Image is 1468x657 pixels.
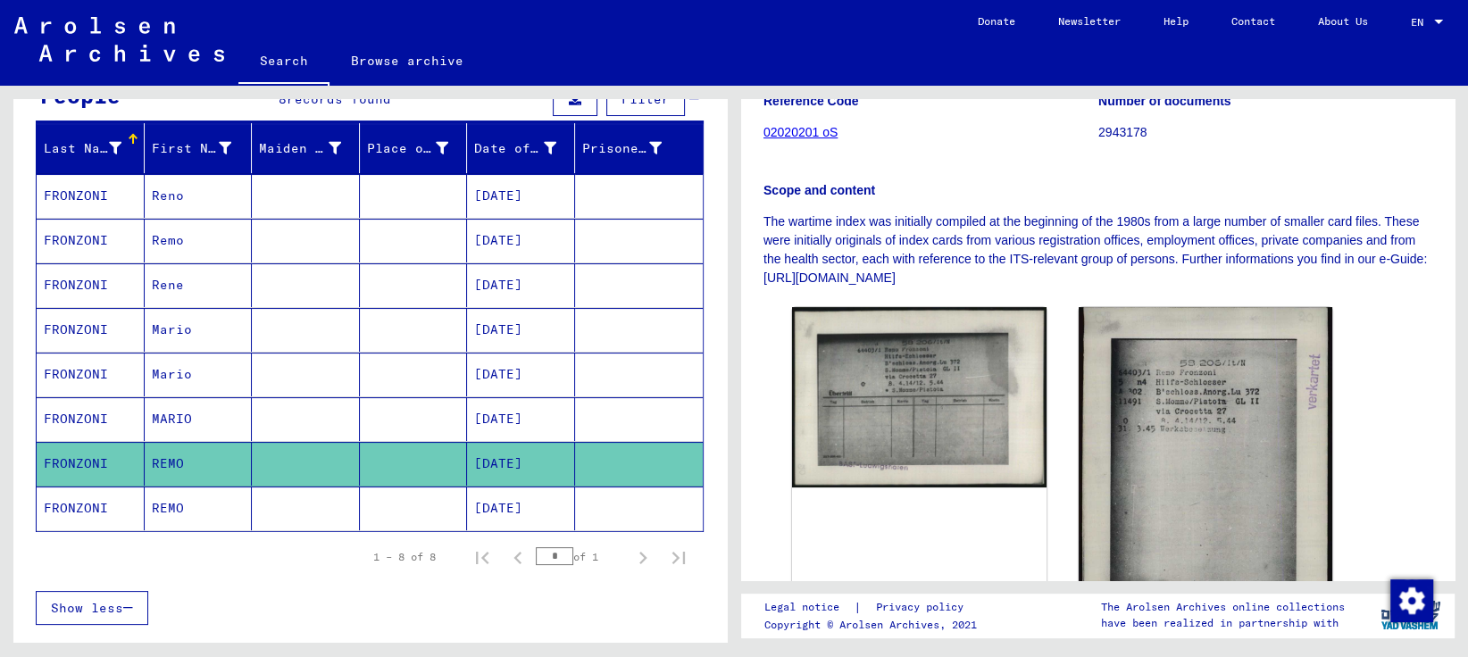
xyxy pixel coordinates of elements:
[1377,593,1444,637] img: yv_logo.png
[238,39,329,86] a: Search
[536,548,625,565] div: of 1
[464,539,500,575] button: First page
[1098,94,1231,108] b: Number of documents
[145,397,253,441] mat-cell: MARIO
[145,442,253,486] mat-cell: REMO
[467,308,575,352] mat-cell: [DATE]
[152,139,231,158] div: First Name
[467,263,575,307] mat-cell: [DATE]
[764,598,985,617] div: |
[37,263,145,307] mat-cell: FRONZONI
[1101,615,1345,631] p: have been realized in partnership with
[36,591,148,625] button: Show less
[259,134,363,162] div: Maiden Name
[625,539,661,575] button: Next page
[145,123,253,173] mat-header-cell: First Name
[621,91,670,107] span: Filter
[764,617,985,633] p: Copyright © Arolsen Archives, 2021
[37,219,145,262] mat-cell: FRONZONI
[145,219,253,262] mat-cell: Remo
[44,139,121,158] div: Last Name
[37,174,145,218] mat-cell: FRONZONI
[1411,16,1430,29] span: EN
[474,134,579,162] div: Date of Birth
[14,17,224,62] img: Arolsen_neg.svg
[467,442,575,486] mat-cell: [DATE]
[145,263,253,307] mat-cell: Rene
[145,174,253,218] mat-cell: Reno
[44,134,144,162] div: Last Name
[37,487,145,530] mat-cell: FRONZONI
[37,308,145,352] mat-cell: FRONZONI
[259,139,341,158] div: Maiden Name
[763,94,859,108] b: Reference Code
[467,219,575,262] mat-cell: [DATE]
[763,212,1432,287] p: The wartime index was initially compiled at the beginning of the 1980s from a large number of sma...
[329,39,485,82] a: Browse archive
[360,123,468,173] mat-header-cell: Place of Birth
[763,125,838,139] a: 02020201 oS
[367,134,471,162] div: Place of Birth
[467,353,575,396] mat-cell: [DATE]
[575,123,704,173] mat-header-cell: Prisoner #
[37,442,145,486] mat-cell: FRONZONI
[862,598,985,617] a: Privacy policy
[764,598,854,617] a: Legal notice
[606,82,685,116] button: Filter
[145,308,253,352] mat-cell: Mario
[252,123,360,173] mat-header-cell: Maiden Name
[582,139,662,158] div: Prisoner #
[1098,123,1432,142] p: 2943178
[37,123,145,173] mat-header-cell: Last Name
[373,549,436,565] div: 1 – 8 of 8
[792,307,1047,487] img: 001.jpg
[145,487,253,530] mat-cell: REMO
[500,539,536,575] button: Previous page
[287,91,391,107] span: records found
[467,397,575,441] mat-cell: [DATE]
[467,174,575,218] mat-cell: [DATE]
[582,134,684,162] div: Prisoner #
[467,123,575,173] mat-header-cell: Date of Birth
[661,539,696,575] button: Last page
[467,487,575,530] mat-cell: [DATE]
[152,134,254,162] div: First Name
[37,353,145,396] mat-cell: FRONZONI
[1101,599,1345,615] p: The Arolsen Archives online collections
[37,397,145,441] mat-cell: FRONZONI
[763,183,875,197] b: Scope and content
[1390,579,1433,622] img: Change consent
[474,139,556,158] div: Date of Birth
[145,353,253,396] mat-cell: Mario
[279,91,287,107] span: 8
[51,600,123,616] span: Show less
[367,139,449,158] div: Place of Birth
